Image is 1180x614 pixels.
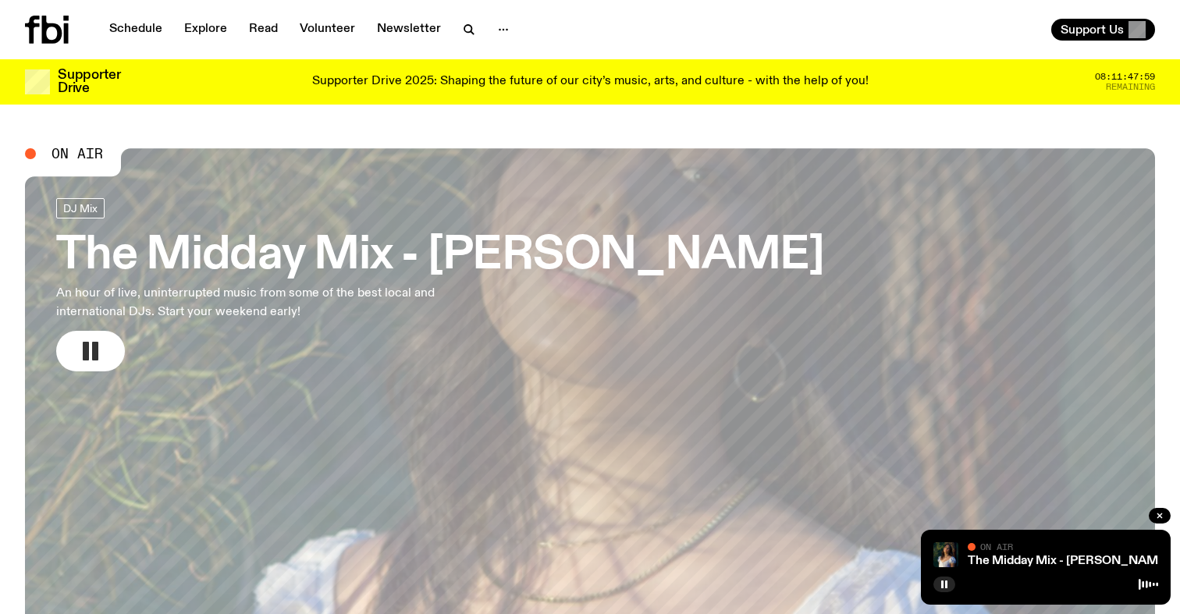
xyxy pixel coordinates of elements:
[56,284,456,321] p: An hour of live, uninterrupted music from some of the best local and international DJs. Start you...
[56,198,105,218] a: DJ Mix
[240,19,287,41] a: Read
[980,541,1013,552] span: On Air
[56,234,824,278] h3: The Midday Mix - [PERSON_NAME]
[175,19,236,41] a: Explore
[1051,19,1155,41] button: Support Us
[1095,73,1155,81] span: 08:11:47:59
[58,69,120,95] h3: Supporter Drive
[312,75,869,89] p: Supporter Drive 2025: Shaping the future of our city’s music, arts, and culture - with the help o...
[368,19,450,41] a: Newsletter
[63,202,98,214] span: DJ Mix
[1061,23,1124,37] span: Support Us
[100,19,172,41] a: Schedule
[290,19,364,41] a: Volunteer
[56,198,824,371] a: The Midday Mix - [PERSON_NAME]An hour of live, uninterrupted music from some of the best local an...
[968,555,1170,567] a: The Midday Mix - [PERSON_NAME]
[52,147,103,161] span: On Air
[1106,83,1155,91] span: Remaining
